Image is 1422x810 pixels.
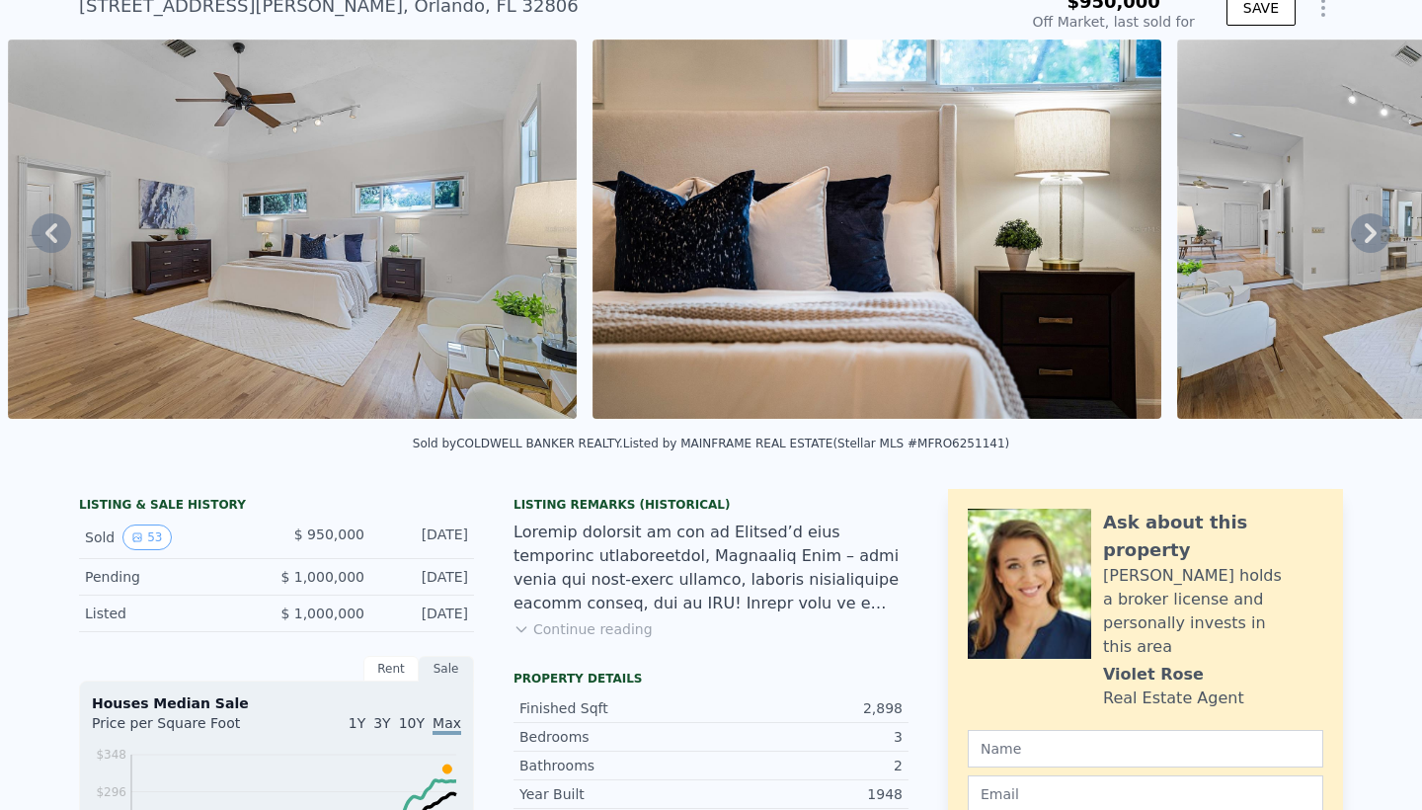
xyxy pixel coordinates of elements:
[711,784,903,804] div: 1948
[623,437,1009,450] div: Listed by MAINFRAME REAL ESTATE (Stellar MLS #MFRO6251141)
[419,656,474,682] div: Sale
[280,606,364,621] span: $ 1,000,000
[96,785,126,799] tspan: $296
[513,497,908,513] div: Listing Remarks (Historical)
[122,525,171,550] button: View historical data
[8,40,577,419] img: Sale: 47471020 Parcel: 46695918
[413,437,623,450] div: Sold by COLDWELL BANKER REALTY .
[433,715,461,735] span: Max
[373,715,390,731] span: 3Y
[519,698,711,718] div: Finished Sqft
[85,604,261,623] div: Listed
[513,619,653,639] button: Continue reading
[1103,663,1204,687] div: Violet Rose
[96,748,126,762] tspan: $348
[363,656,419,682] div: Rent
[519,727,711,747] div: Bedrooms
[1103,564,1323,659] div: [PERSON_NAME] holds a broker license and personally invests in this area
[1103,687,1244,710] div: Real Estate Agent
[1103,509,1323,564] div: Ask about this property
[968,730,1323,768] input: Name
[380,567,468,587] div: [DATE]
[399,715,425,731] span: 10Y
[380,525,468,550] div: [DATE]
[280,569,364,585] span: $ 1,000,000
[711,756,903,775] div: 2
[85,525,261,550] div: Sold
[513,671,908,687] div: Property details
[92,693,461,713] div: Houses Median Sale
[519,756,711,775] div: Bathrooms
[85,567,261,587] div: Pending
[519,784,711,804] div: Year Built
[380,604,468,623] div: [DATE]
[711,727,903,747] div: 3
[1033,12,1195,32] div: Off Market, last sold for
[79,497,474,517] div: LISTING & SALE HISTORY
[513,521,908,615] div: Loremip dolorsit am con ad Elitsed’d eius temporinc utlaboreetdol, Magnaaliq Enim – admi venia qu...
[349,715,365,731] span: 1Y
[294,526,364,542] span: $ 950,000
[592,40,1161,419] img: Sale: 47471020 Parcel: 46695918
[711,698,903,718] div: 2,898
[92,713,276,745] div: Price per Square Foot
